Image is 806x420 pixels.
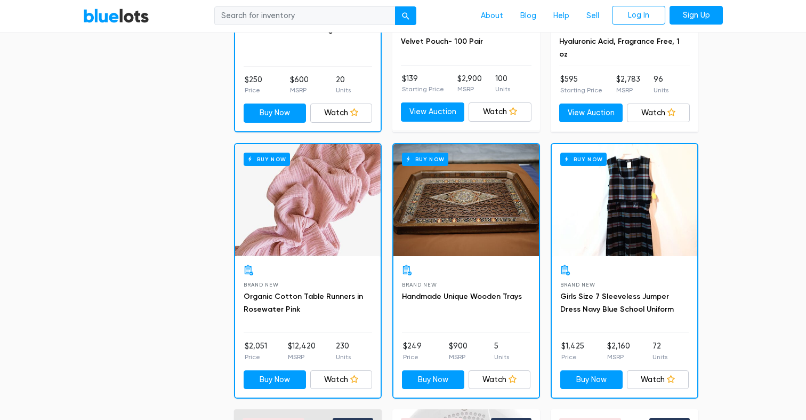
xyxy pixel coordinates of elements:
p: Price [561,352,584,362]
a: Watch [310,104,373,123]
p: Starting Price [560,85,602,95]
p: MSRP [607,352,630,362]
p: Units [494,352,509,362]
li: $1,425 [561,340,584,362]
li: $250 [245,74,262,96]
a: View Auction [401,102,464,122]
li: 20 [336,74,351,96]
a: Watch [627,104,690,123]
li: $600 [290,74,309,96]
p: Price [245,352,267,362]
li: $900 [449,340,468,362]
a: Watch [469,102,532,122]
a: Organic Cotton Table Runners in Rosewater Pink [244,292,363,314]
p: MSRP [616,85,640,95]
p: MSRP [449,352,468,362]
p: Units [336,352,351,362]
a: Watch [627,370,689,390]
a: Buy Now [235,144,381,256]
span: Brand New [402,282,437,288]
p: MSRP [288,352,316,362]
p: Units [652,352,667,362]
input: Search for inventory [214,6,396,26]
p: Starting Price [402,84,444,94]
li: $139 [402,73,444,94]
li: $2,051 [245,340,267,362]
a: View Auction [559,104,623,123]
li: 100 [495,73,510,94]
li: 72 [652,340,667,362]
a: Blog [512,6,545,26]
p: Price [245,85,262,95]
a: Buy Now [552,144,697,256]
a: About [472,6,512,26]
li: $12,420 [288,340,316,362]
li: $2,900 [457,73,482,94]
li: 230 [336,340,351,362]
a: Sign Up [670,6,723,25]
li: $595 [560,74,602,95]
a: CeraVe Vitamin C Serum with Hyaluronic Acid, Fragrance Free, 1 oz [559,24,680,59]
li: $2,783 [616,74,640,95]
h6: Buy Now [560,153,607,166]
li: $249 [403,340,422,362]
a: Watch [310,370,373,390]
a: Sell [578,6,608,26]
a: Handmade Unique Wooden Trays [402,292,522,301]
li: $2,160 [607,340,630,362]
h6: Buy Now [402,153,448,166]
p: MSRP [457,84,482,94]
p: Units [336,85,351,95]
li: 96 [654,74,668,95]
a: Buy Now [560,370,623,390]
a: Help [545,6,578,26]
li: 5 [494,340,509,362]
a: Girls Size 7 Sleeveless Jumper Dress Navy Blue School Uniform [560,292,674,314]
p: Units [495,84,510,94]
p: Units [654,85,668,95]
a: Buy Now [244,370,306,390]
a: Watch [469,370,531,390]
a: BlueLots [83,8,149,23]
a: Buy Now [393,144,539,256]
a: Buy Now [402,370,464,390]
p: MSRP [290,85,309,95]
a: Buy Now [244,104,306,123]
span: Brand New [560,282,595,288]
a: Log In [612,6,665,25]
p: Price [403,352,422,362]
h6: Buy Now [244,153,290,166]
span: Brand New [244,282,278,288]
